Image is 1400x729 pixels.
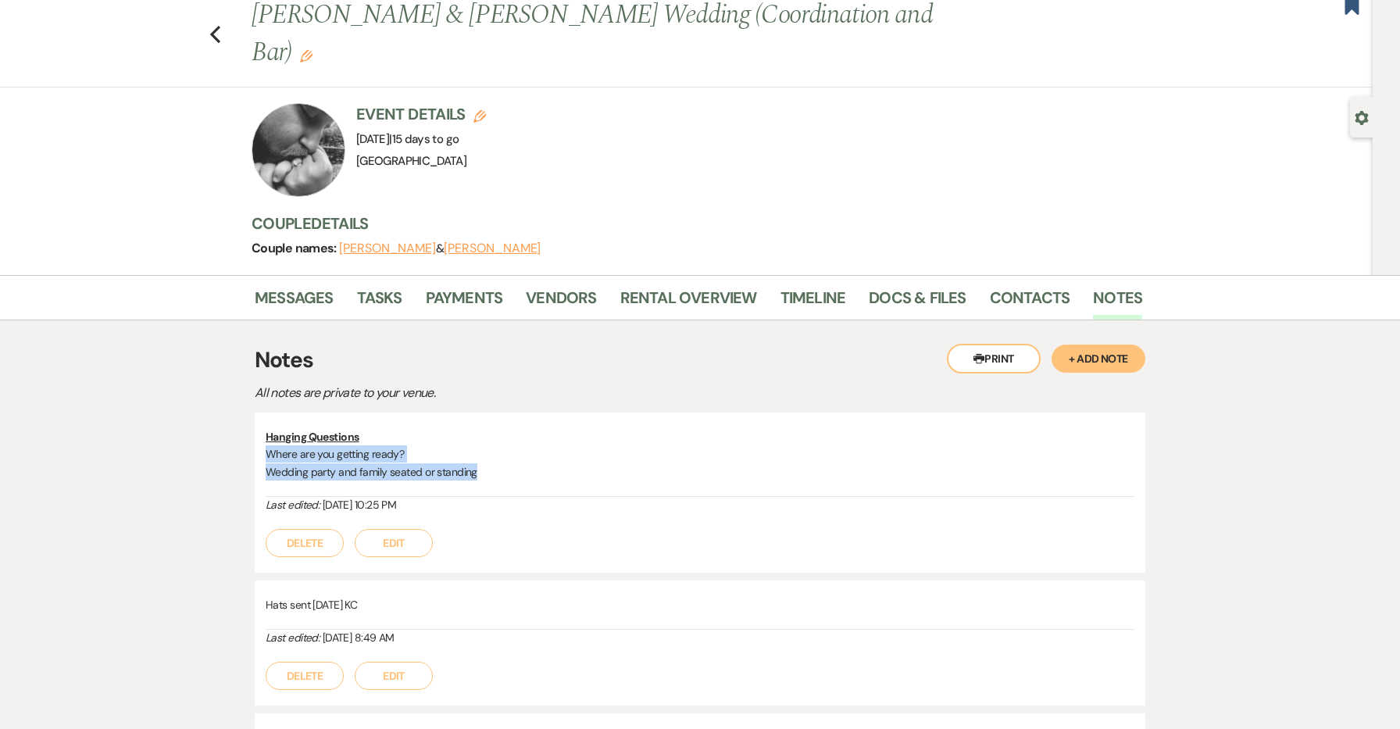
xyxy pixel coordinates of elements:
[869,285,966,320] a: Docs & Files
[1052,345,1145,373] button: + Add Note
[356,153,466,169] span: [GEOGRAPHIC_DATA]
[356,103,486,125] h3: Event Details
[780,285,846,320] a: Timeline
[357,285,402,320] a: Tasks
[266,445,1134,463] p: Where are you getting ready?
[990,285,1070,320] a: Contacts
[266,529,344,557] button: Delete
[339,241,541,256] span: &
[252,240,339,256] span: Couple names:
[355,529,433,557] button: Edit
[266,498,320,512] i: Last edited:
[389,131,459,147] span: |
[300,48,312,63] button: Edit
[266,631,320,645] i: Last edited:
[252,213,1127,234] h3: Couple Details
[255,383,802,403] p: All notes are private to your venue.
[526,285,596,320] a: Vendors
[1093,285,1142,320] a: Notes
[947,344,1041,373] button: Print
[266,463,1134,481] p: Wedding party and family seated or standing
[255,344,1145,377] h3: Notes
[266,662,344,690] button: Delete
[1355,109,1369,124] button: Open lead details
[266,630,1134,646] div: [DATE] 8:49 AM
[356,131,459,147] span: [DATE]
[355,662,433,690] button: Edit
[266,497,1134,513] div: [DATE] 10:25 PM
[266,596,1134,613] p: Hats sent [DATE] KC
[444,242,541,255] button: [PERSON_NAME]
[266,430,359,444] u: Hanging Questions
[392,131,459,147] span: 15 days to go
[339,242,436,255] button: [PERSON_NAME]
[426,285,503,320] a: Payments
[620,285,757,320] a: Rental Overview
[255,285,334,320] a: Messages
